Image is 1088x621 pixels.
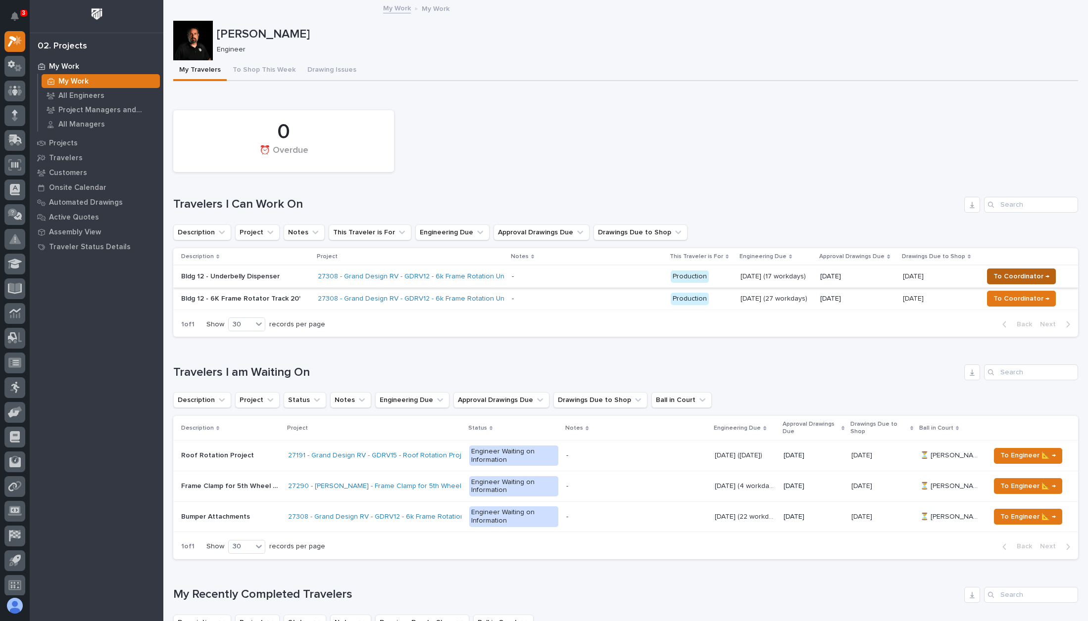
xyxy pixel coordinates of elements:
p: [DATE] [784,482,843,490]
p: Drawings Due to Shop [850,419,908,437]
button: Notifications [4,6,25,27]
button: Approval Drawings Due [494,224,590,240]
tr: Bumper AttachmentsBumper Attachments 27308 - Grand Design RV - GDRV12 - 6k Frame Rotation Unit En... [173,501,1078,532]
p: All Engineers [58,91,104,100]
button: To Shop This Week [227,60,301,81]
p: Engineering Due [714,423,761,434]
button: To Engineer 📐 → [994,509,1062,525]
p: Automated Drawings [49,198,123,207]
p: Show [206,320,224,329]
tr: Bldg 12 - 6K Frame Rotator Track 20'27308 - Grand Design RV - GDRV12 - 6k Frame Rotation Unit - P... [173,288,1078,310]
span: Back [1011,542,1032,551]
p: 1 of 1 [173,312,202,337]
span: To Coordinator → [993,270,1049,282]
button: My Travelers [173,60,227,81]
button: To Engineer 📐 → [994,448,1062,464]
a: 27191 - Grand Design RV - GDRV15 - Roof Rotation Project [288,451,471,460]
button: Project [235,224,280,240]
p: Bumper Attachments [181,511,252,521]
button: Description [173,392,231,408]
div: - [566,513,568,521]
input: Search [984,197,1078,213]
p: [DATE] [851,449,874,460]
span: To Engineer 📐 → [1000,449,1056,461]
p: Notes [511,251,529,262]
p: Active Quotes [49,213,99,222]
p: All Managers [58,120,105,129]
p: Travelers [49,154,83,163]
p: Drawings Due to Shop [902,251,965,262]
p: Engineering Due [740,251,787,262]
p: My Work [49,62,79,71]
div: Engineer Waiting on Information [469,445,559,466]
p: Description [181,423,214,434]
div: 0 [190,120,377,144]
h1: Travelers I Can Work On [173,197,960,212]
a: 27308 - Grand Design RV - GDRV12 - 6k Frame Rotation Unit [318,295,508,303]
button: Drawings Due to Shop [553,392,647,408]
p: Approval Drawings Due [819,251,885,262]
button: Status [284,392,326,408]
p: Status [468,423,487,434]
p: Bldg 12 - 6K Frame Rotator Track 20' [181,295,310,303]
p: Approval Drawings Due [783,419,839,437]
div: - [512,295,514,303]
div: - [512,272,514,281]
p: ⏳ [PERSON_NAME] [920,511,984,521]
p: [DATE] [851,480,874,490]
h1: My Recently Completed Travelers [173,587,960,602]
p: Roof Rotation Project [181,449,256,460]
tr: Bldg 12 - Underbelly Dispenser27308 - Grand Design RV - GDRV12 - 6k Frame Rotation Unit - Product... [173,266,1078,288]
p: 1 of 1 [173,534,202,559]
button: Notes [284,224,325,240]
p: Description [181,251,214,262]
span: To Engineer 📐 → [1000,480,1056,492]
p: Assembly View [49,228,101,237]
p: My Work [58,77,89,86]
p: [DATE] (4 workdays) [715,480,778,490]
p: [DATE] [820,272,894,281]
p: [DATE] [903,270,926,281]
img: Workspace Logo [88,5,106,23]
a: Automated Drawings [30,195,163,210]
a: My Work [38,74,163,88]
a: Active Quotes [30,210,163,224]
a: Traveler Status Details [30,239,163,254]
span: Next [1040,320,1062,329]
input: Search [984,587,1078,603]
button: Engineering Due [415,224,490,240]
p: Project [287,423,308,434]
button: Description [173,224,231,240]
p: Show [206,542,224,551]
p: Project Managers and Engineers [58,106,156,115]
button: To Engineer 📐 → [994,478,1062,494]
p: My Work [422,2,449,13]
p: Customers [49,169,87,177]
p: ⏳ Ken Bajdek [920,480,984,490]
tr: Roof Rotation ProjectRoof Rotation Project 27191 - Grand Design RV - GDRV15 - Roof Rotation Proje... [173,441,1078,471]
div: Engineer Waiting on Information [469,506,559,527]
button: Drawings Due to Shop [593,224,688,240]
button: This Traveler is For [329,224,411,240]
div: - [566,482,568,490]
a: Travelers [30,150,163,165]
button: Engineering Due [375,392,449,408]
button: Next [1036,320,1078,329]
a: Assembly View [30,224,163,239]
button: Notes [330,392,371,408]
a: Projects [30,135,163,150]
span: Next [1040,542,1062,551]
p: [DATE] [903,293,926,303]
button: Drawing Issues [301,60,362,81]
h1: Travelers I am Waiting On [173,365,960,380]
a: Customers [30,165,163,180]
div: 30 [229,541,252,552]
p: ⏳ [PERSON_NAME] [920,449,984,460]
button: To Coordinator → [987,268,1056,284]
div: Notifications3 [12,12,25,28]
p: Bldg 12 - Underbelly Dispenser [181,272,310,281]
button: users-avatar [4,595,25,616]
p: [DATE] (27 workdays) [741,295,813,303]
